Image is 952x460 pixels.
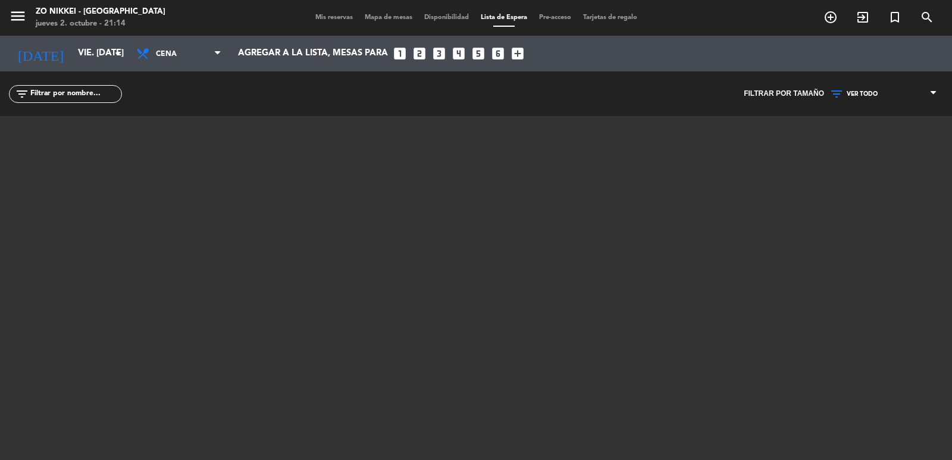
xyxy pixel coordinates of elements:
[475,14,533,21] span: Lista de Espera
[451,46,466,61] i: looks_4
[9,40,72,67] i: [DATE]
[111,46,125,61] i: arrow_drop_down
[888,10,902,24] i: turned_in_not
[156,43,212,65] span: Cena
[15,87,29,101] i: filter_list
[412,46,427,61] i: looks_two
[847,90,878,98] span: VER TODO
[9,7,27,25] i: menu
[744,88,824,100] span: Filtrar por tamaño
[533,14,577,21] span: Pre-acceso
[823,10,838,24] i: add_circle_outline
[238,48,388,59] span: Agregar a la lista, mesas para
[309,14,359,21] span: Mis reservas
[920,10,934,24] i: search
[418,14,475,21] span: Disponibilidad
[392,46,408,61] i: looks_one
[490,46,506,61] i: looks_6
[471,46,486,61] i: looks_5
[36,6,165,18] div: Zo Nikkei - [GEOGRAPHIC_DATA]
[856,10,870,24] i: exit_to_app
[29,87,121,101] input: Filtrar por nombre...
[510,46,525,61] i: add_box
[431,46,447,61] i: looks_3
[36,18,165,30] div: jueves 2. octubre - 21:14
[577,14,643,21] span: Tarjetas de regalo
[359,14,418,21] span: Mapa de mesas
[9,7,27,29] button: menu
